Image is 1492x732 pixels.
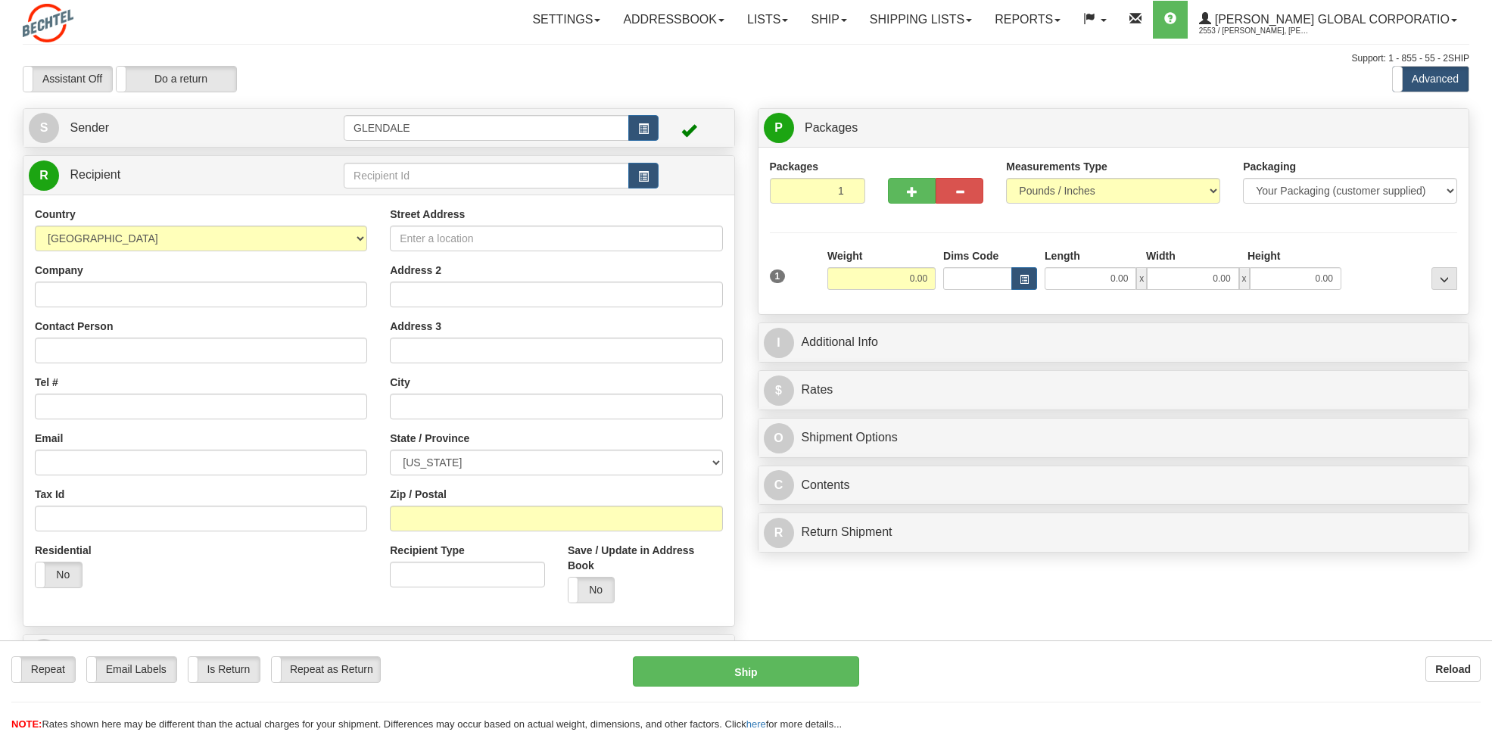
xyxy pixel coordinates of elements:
label: Repeat as Return [272,657,380,681]
span: x [1136,267,1147,290]
label: Recipient Type [390,543,465,558]
label: Contact Person [35,319,113,334]
span: R [764,518,794,548]
label: No [36,562,82,587]
a: here [746,718,766,730]
label: Advanced [1393,67,1469,91]
label: Width [1146,248,1176,263]
span: Recipient [70,168,120,181]
button: Reload [1425,656,1481,682]
span: $ [764,375,794,406]
label: Packaging [1243,159,1296,174]
label: No [568,578,615,602]
label: Assistant Off [23,67,112,91]
label: City [390,375,410,390]
span: @ [29,639,59,669]
label: Packages [770,159,819,174]
a: Addressbook [612,1,736,39]
span: [PERSON_NAME] Global Corporatio [1211,13,1450,26]
label: Do a return [117,67,236,91]
img: logo2553.jpg [23,4,73,42]
a: R Recipient [29,160,309,191]
span: 1 [770,269,786,283]
a: RReturn Shipment [764,517,1464,548]
label: Height [1247,248,1281,263]
a: Lists [736,1,799,39]
span: R [29,160,59,191]
label: Company [35,263,83,278]
a: OShipment Options [764,422,1464,453]
label: Country [35,207,76,222]
div: ... [1431,267,1457,290]
label: Email [35,431,63,446]
label: Measurements Type [1006,159,1107,174]
div: Support: 1 - 855 - 55 - 2SHIP [23,52,1469,65]
input: Sender Id [344,115,629,141]
a: CContents [764,470,1464,501]
a: Ship [799,1,858,39]
label: State / Province [390,431,469,446]
span: Packages [805,121,858,134]
span: P [764,113,794,143]
label: Residential [35,543,92,558]
span: O [764,423,794,453]
label: Zip / Postal [390,487,447,502]
label: Save / Update in Address Book [568,543,723,573]
span: Sender [70,121,109,134]
a: @ eAlerts [29,639,729,670]
label: Street Address [390,207,465,222]
input: Enter a location [390,226,722,251]
label: Length [1045,248,1080,263]
a: [PERSON_NAME] Global Corporatio 2553 / [PERSON_NAME], [PERSON_NAME] [1188,1,1469,39]
button: Ship [633,656,859,687]
a: Shipping lists [858,1,983,39]
span: C [764,470,794,500]
label: Dims Code [943,248,998,263]
a: IAdditional Info [764,327,1464,358]
span: NOTE: [11,718,42,730]
a: S Sender [29,113,344,144]
a: Settings [521,1,612,39]
label: Weight [827,248,862,263]
input: Recipient Id [344,163,629,188]
span: I [764,328,794,358]
span: x [1239,267,1250,290]
label: Tel # [35,375,58,390]
label: Email Labels [87,657,176,681]
label: Address 3 [390,319,441,334]
a: P Packages [764,113,1464,144]
label: Is Return [188,657,260,681]
label: Tax Id [35,487,64,502]
label: Repeat [12,657,75,681]
a: $Rates [764,375,1464,406]
span: S [29,113,59,143]
a: Reports [983,1,1072,39]
span: 2553 / [PERSON_NAME], [PERSON_NAME] [1199,23,1313,39]
iframe: chat widget [1457,288,1490,443]
b: Reload [1435,663,1471,675]
label: Address 2 [390,263,441,278]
